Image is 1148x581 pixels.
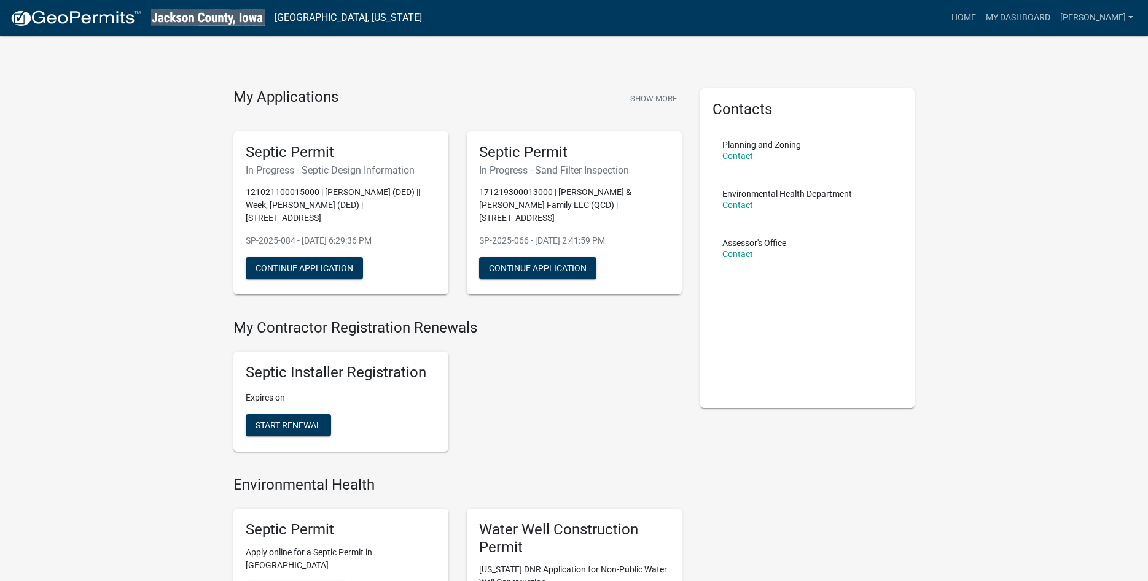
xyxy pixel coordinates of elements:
[246,234,436,247] p: SP-2025-084 - [DATE] 6:29:36 PM
[479,257,596,279] button: Continue Application
[722,200,753,210] a: Contact
[246,521,436,539] h5: Septic Permit
[625,88,682,109] button: Show More
[722,249,753,259] a: Contact
[246,391,436,404] p: Expires on
[246,546,436,572] p: Apply online for a Septic Permit in [GEOGRAPHIC_DATA]
[246,364,436,382] h5: Septic Installer Registration
[233,319,682,337] h4: My Contractor Registration Renewals
[713,101,903,118] h5: Contacts
[246,164,436,176] h6: In Progress - Septic Design Information
[479,521,670,556] h5: Water Well Construction Permit
[722,140,801,149] p: Planning and Zoning
[256,420,321,430] span: Start Renewal
[151,9,265,26] img: Jackson County, Iowa
[1055,6,1138,29] a: [PERSON_NAME]
[233,319,682,461] wm-registration-list-section: My Contractor Registration Renewals
[233,88,338,107] h4: My Applications
[722,190,852,198] p: Environmental Health Department
[246,144,436,161] h5: Septic Permit
[479,186,670,225] p: 171219300013000 | [PERSON_NAME] & [PERSON_NAME] Family LLC (QCD) | [STREET_ADDRESS]
[722,151,753,161] a: Contact
[947,6,981,29] a: Home
[722,239,786,247] p: Assessor's Office
[246,414,331,436] button: Start Renewal
[479,144,670,161] h5: Septic Permit
[479,164,670,176] h6: In Progress - Sand Filter Inspection
[981,6,1055,29] a: My Dashboard
[246,186,436,225] p: 121021100015000 | [PERSON_NAME] (DED) || Week, [PERSON_NAME] (DED) | [STREET_ADDRESS]
[275,7,422,28] a: [GEOGRAPHIC_DATA], [US_STATE]
[479,234,670,247] p: SP-2025-066 - [DATE] 2:41:59 PM
[233,476,682,494] h4: Environmental Health
[246,257,363,279] button: Continue Application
